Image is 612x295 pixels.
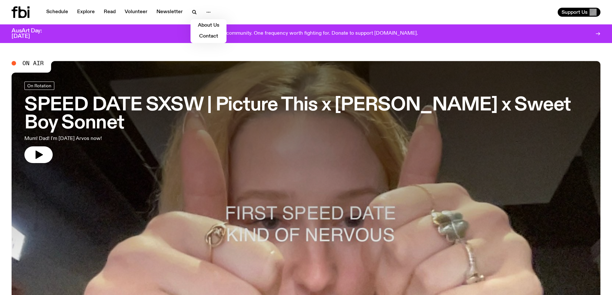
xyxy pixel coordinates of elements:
[562,9,588,15] span: Support Us
[100,8,120,17] a: Read
[42,8,72,17] a: Schedule
[121,8,151,17] a: Volunteer
[194,31,418,37] p: One day. One community. One frequency worth fighting for. Donate to support [DOMAIN_NAME].
[24,82,54,90] a: On Rotation
[24,82,588,163] a: SPEED DATE SXSW | Picture This x [PERSON_NAME] x Sweet Boy SonnetMum! Dad! I'm [DATE] Arvos now!
[153,8,187,17] a: Newsletter
[22,60,44,66] span: On Air
[27,83,51,88] span: On Rotation
[24,96,588,132] h3: SPEED DATE SXSW | Picture This x [PERSON_NAME] x Sweet Boy Sonnet
[24,135,189,143] p: Mum! Dad! I'm [DATE] Arvos now!
[73,8,99,17] a: Explore
[12,28,53,39] h3: AusArt Day: [DATE]
[558,8,600,17] button: Support Us
[192,21,225,30] a: About Us
[192,32,225,41] a: Contact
